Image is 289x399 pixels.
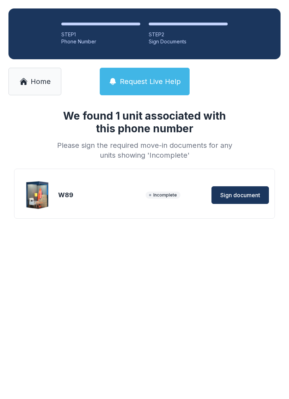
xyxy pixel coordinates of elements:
div: Sign Documents [149,38,228,45]
div: W89 [58,190,143,200]
span: Sign document [220,191,260,199]
div: STEP 2 [149,31,228,38]
div: Phone Number [61,38,140,45]
span: Request Live Help [120,77,181,86]
span: Incomplete [146,192,180,199]
h1: We found 1 unit associated with this phone number [54,109,235,135]
div: STEP 1 [61,31,140,38]
div: Please sign the required move-in documents for any units showing 'Incomplete' [54,140,235,160]
span: Home [31,77,51,86]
